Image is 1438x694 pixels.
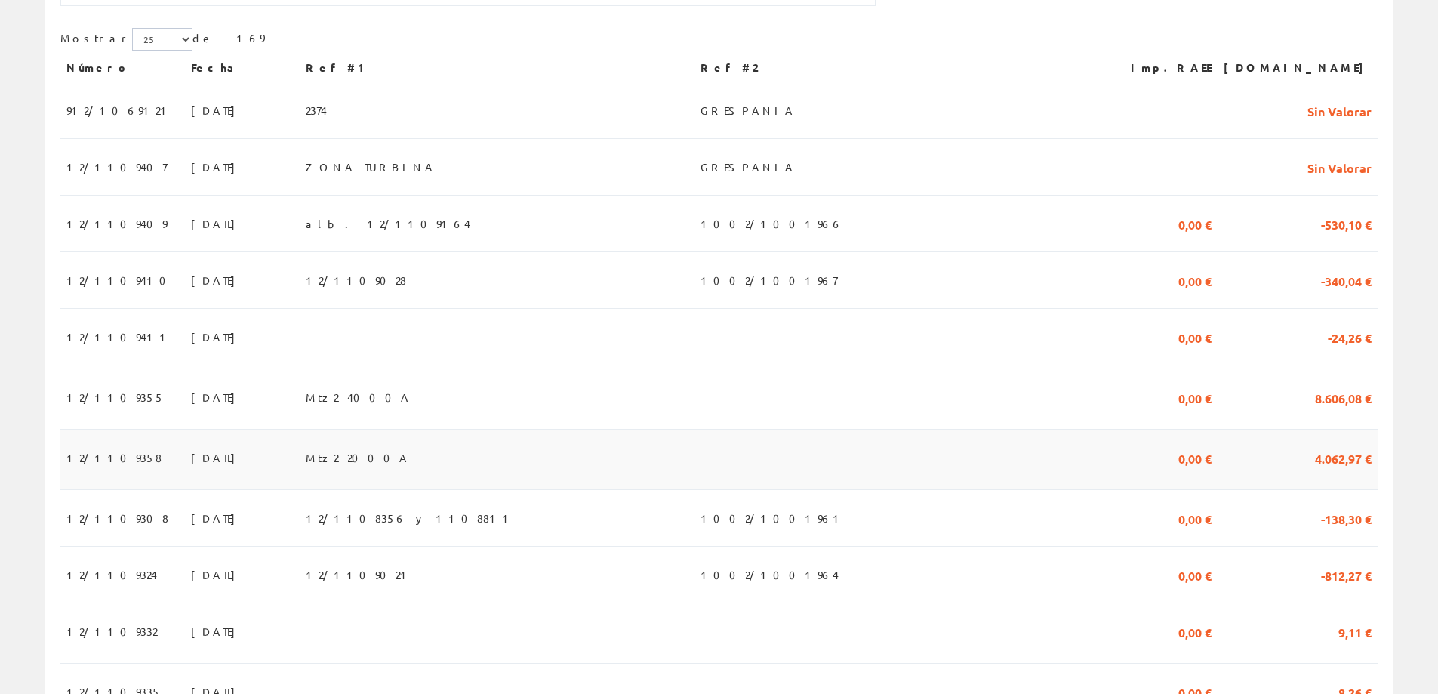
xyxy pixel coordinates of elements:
[1328,324,1372,350] span: -24,26 €
[66,211,167,236] span: 12/1109409
[306,445,410,470] span: Mtz2 2000A
[66,154,167,180] span: 12/1109407
[66,267,175,293] span: 12/1109410
[191,154,243,180] span: [DATE]
[306,562,413,588] span: 12/1109021
[1178,618,1212,644] span: 0,00 €
[60,28,192,51] label: Mostrar
[191,267,243,293] span: [DATE]
[701,154,796,180] span: GRESPANIA
[1218,54,1378,82] th: [DOMAIN_NAME]
[306,97,327,123] span: 2374
[185,54,300,82] th: Fecha
[701,505,845,531] span: 1002/1001961
[60,54,185,82] th: Número
[1178,211,1212,236] span: 0,00 €
[701,97,796,123] span: GRESPANIA
[66,97,173,123] span: 912/1069121
[191,562,243,588] span: [DATE]
[1307,97,1372,123] span: Sin Valorar
[1178,324,1212,350] span: 0,00 €
[1321,267,1372,293] span: -340,04 €
[1178,505,1212,531] span: 0,00 €
[191,324,243,350] span: [DATE]
[701,562,839,588] span: 1002/1001964
[191,505,243,531] span: [DATE]
[66,562,157,588] span: 12/1109324
[66,445,162,470] span: 12/1109358
[66,324,172,350] span: 12/1109411
[66,618,157,644] span: 12/1109332
[191,211,243,236] span: [DATE]
[1178,562,1212,588] span: 0,00 €
[1178,445,1212,470] span: 0,00 €
[306,211,470,236] span: alb. 12/1109164
[191,445,243,470] span: [DATE]
[66,384,165,410] span: 12/1109355
[191,618,243,644] span: [DATE]
[306,267,406,293] span: 12/1109028
[1178,384,1212,410] span: 0,00 €
[1307,154,1372,180] span: Sin Valorar
[306,154,436,180] span: ZONA TURBINA
[1315,445,1372,470] span: 4.062,97 €
[694,54,1104,82] th: Ref #2
[1321,211,1372,236] span: -530,10 €
[306,505,515,531] span: 12/1108356 y 1108811
[1321,562,1372,588] span: -812,27 €
[1321,505,1372,531] span: -138,30 €
[1338,618,1372,644] span: 9,11 €
[191,97,243,123] span: [DATE]
[1178,267,1212,293] span: 0,00 €
[132,28,192,51] select: Mostrar
[1315,384,1372,410] span: 8.606,08 €
[306,384,411,410] span: Mtz2 4000A
[60,28,1378,54] div: de 169
[1104,54,1218,82] th: Imp.RAEE
[701,267,837,293] span: 1002/1001967
[300,54,694,82] th: Ref #1
[701,211,843,236] span: 1002/1001966
[191,384,243,410] span: [DATE]
[66,505,168,531] span: 12/1109308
